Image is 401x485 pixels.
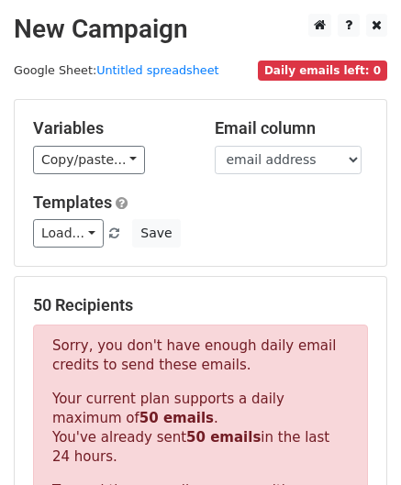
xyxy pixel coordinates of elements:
button: Save [132,219,180,248]
p: Your current plan supports a daily maximum of . You've already sent in the last 24 hours. [52,390,349,467]
h2: New Campaign [14,14,387,45]
a: Templates [33,193,112,212]
strong: 50 emails [139,410,214,426]
a: Daily emails left: 0 [258,63,387,77]
strong: 50 emails [186,429,261,446]
a: Copy/paste... [33,146,145,174]
h5: Variables [33,118,187,138]
h5: 50 Recipients [33,295,368,315]
h5: Email column [215,118,369,138]
small: Google Sheet: [14,63,219,77]
span: Daily emails left: 0 [258,61,387,81]
p: Sorry, you don't have enough daily email credits to send these emails. [52,336,349,375]
a: Untitled spreadsheet [96,63,218,77]
a: Load... [33,219,104,248]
